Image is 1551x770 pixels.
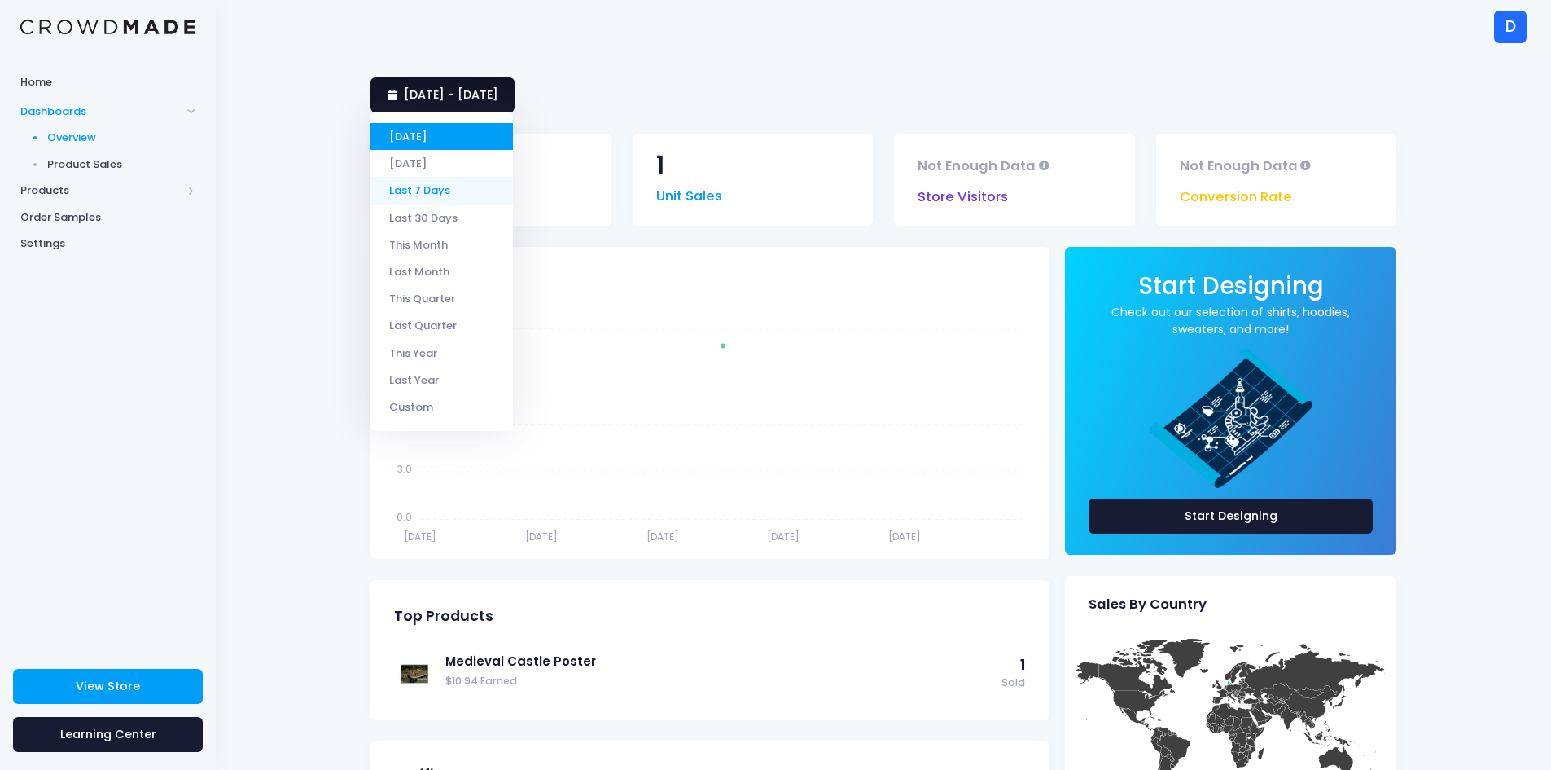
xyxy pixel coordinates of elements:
li: Last 7 Days [370,177,513,204]
a: Learning Center [13,717,203,752]
span: $10.94 Earned [445,674,993,689]
tspan: 0.0 [397,510,412,524]
li: Last Month [370,258,513,285]
tspan: [DATE] [767,530,800,543]
span: Product Sales [47,156,196,173]
span: Dashboards [20,103,182,120]
li: This Year [370,339,513,366]
span: Sold [1001,675,1025,691]
span: Unit Sales [656,178,722,207]
span: Not Enough Data [1180,152,1298,179]
a: Start Designing [1138,283,1324,298]
a: Start Designing [1089,499,1373,534]
span: View Store [76,678,140,694]
div: D [1494,11,1527,43]
tspan: [DATE] [525,530,558,543]
span: 1 [1020,655,1025,675]
tspan: [DATE] [404,530,436,543]
span: Home [20,74,195,90]
span: Settings [20,235,195,252]
span: Learning Center [60,726,156,742]
span: Conversion Rate [1180,179,1292,208]
span: 1 [656,152,665,179]
li: This Month [370,231,513,258]
li: Last Year [370,367,513,394]
a: Check out our selection of shirts, hoodies, sweaters, and more! [1089,304,1373,338]
li: Custom [370,394,513,420]
span: [DATE] - [DATE] [404,86,498,103]
span: Overview [47,130,196,146]
span: Store Visitors [918,179,1008,208]
span: Start Designing [1138,269,1324,302]
span: Not Enough Data [918,152,1036,179]
tspan: [DATE] [888,530,921,543]
li: This Quarter [370,285,513,312]
li: Last Quarter [370,312,513,339]
a: View Store [13,669,203,704]
a: Medieval Castle Poster [445,653,993,671]
span: Top Products [394,608,493,625]
a: [DATE] - [DATE] [370,77,515,112]
tspan: [DATE] [646,530,679,543]
span: Products [20,183,182,199]
li: Last 30 Days [370,205,513,231]
span: Sales By Country [1089,596,1207,613]
li: [DATE] [370,150,513,177]
li: [DATE] [370,123,513,150]
tspan: 3.0 [397,463,412,477]
img: Logo [20,20,195,35]
span: Order Samples [20,209,195,226]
